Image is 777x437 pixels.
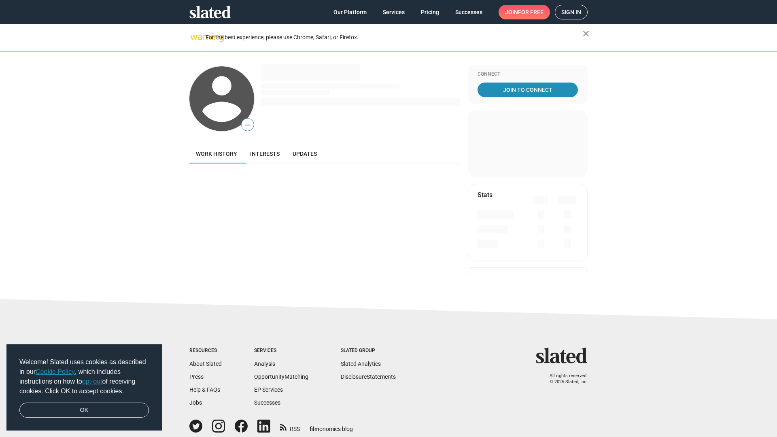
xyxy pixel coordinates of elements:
[518,5,543,19] span: for free
[505,5,543,19] span: Join
[286,144,323,163] a: Updates
[189,386,220,393] a: Help & FAQs
[196,151,237,157] span: Work history
[254,386,283,393] a: EP Services
[280,420,300,433] a: RSS
[310,426,319,432] span: film
[581,29,591,38] mat-icon: close
[19,403,149,418] a: dismiss cookie message
[541,373,588,385] p: All rights reserved. © 2025 Slated, Inc.
[254,373,308,380] a: OpportunityMatching
[254,348,308,354] div: Services
[341,373,396,380] a: DisclosureStatements
[244,144,286,163] a: Interests
[6,344,162,431] div: cookieconsent
[189,144,244,163] a: Work history
[341,348,396,354] div: Slated Group
[189,361,222,367] a: About Slated
[254,399,280,406] a: Successes
[189,348,222,354] div: Resources
[561,5,581,19] span: Sign in
[254,361,275,367] a: Analysis
[421,5,439,19] span: Pricing
[383,5,405,19] span: Services
[376,5,411,19] a: Services
[341,361,381,367] a: Slated Analytics
[449,5,489,19] a: Successes
[36,368,75,375] a: Cookie Policy
[19,357,149,396] span: Welcome! Slated uses cookies as described in our , which includes instructions on how to of recei...
[478,83,578,97] a: Join To Connect
[478,191,493,199] mat-card-title: Stats
[327,5,373,19] a: Our Platform
[293,151,317,157] span: Updates
[478,71,578,78] div: Connect
[242,120,254,130] span: —
[206,32,583,43] div: For the best experience, please use Chrome, Safari, or Firefox.
[333,5,367,19] span: Our Platform
[310,419,353,433] a: filmonomics blog
[479,83,576,97] span: Join To Connect
[250,151,280,157] span: Interests
[555,5,588,19] a: Sign in
[455,5,482,19] span: Successes
[189,399,202,406] a: Jobs
[414,5,446,19] a: Pricing
[82,378,102,385] a: opt-out
[499,5,550,19] a: Joinfor free
[190,32,200,42] mat-icon: warning
[189,373,204,380] a: Press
